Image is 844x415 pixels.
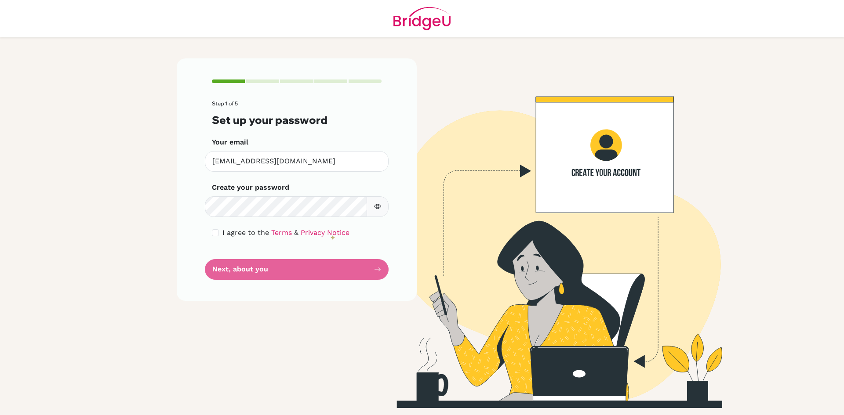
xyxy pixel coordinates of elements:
span: I agree to the [222,228,269,237]
h3: Set up your password [212,114,382,126]
span: Step 1 of 5 [212,100,238,107]
a: Privacy Notice [301,228,349,237]
label: Your email [212,137,248,148]
label: Create your password [212,182,289,193]
span: & [294,228,298,237]
img: Create your account [297,58,798,408]
input: Insert your email* [205,151,389,172]
a: Terms [271,228,292,237]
